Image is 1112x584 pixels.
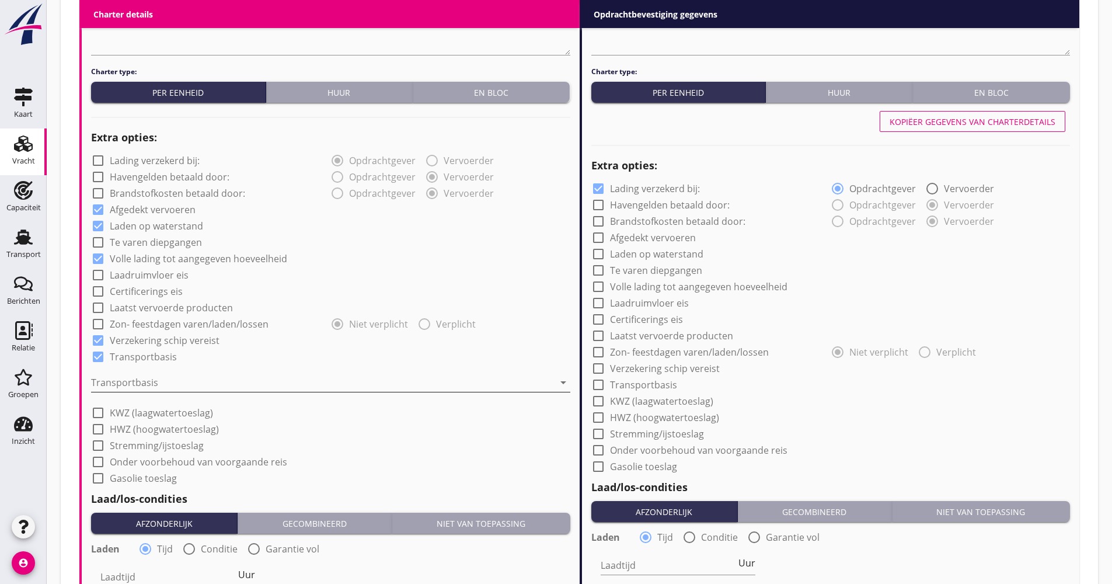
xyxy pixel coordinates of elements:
label: KWZ (laagwatertoeslag) [110,407,213,419]
h4: Charter type: [91,67,570,77]
div: Berichten [7,297,40,305]
label: Vervoerder [944,183,994,194]
div: Kopiëer gegevens van charterdetails [890,116,1055,128]
label: Gasolie toeslag [110,472,177,484]
label: Laatst vervoerde producten [110,302,233,314]
label: Verzekering schip vereist [110,335,219,346]
h2: Laad/los-condities [591,479,1071,495]
span: Uur [738,558,755,568]
strong: Laden [91,543,120,555]
label: Havengelden betaald door: [610,199,730,211]
div: Per eenheid [96,86,261,99]
h2: Extra opties: [591,158,1071,173]
button: Niet van toepassing [892,501,1070,522]
label: Laden op waterstand [610,248,703,260]
div: Groepen [8,391,39,398]
label: Garantie vol [766,531,820,543]
label: Brandstofkosten betaald door: [110,187,245,199]
i: account_circle [12,551,35,575]
label: Laadruimvloer eis [110,269,189,281]
button: Gecombineerd [238,513,392,534]
div: Afzonderlijk [596,506,733,518]
label: HWZ (hoogwatertoeslag) [610,412,719,423]
div: Transport [6,251,41,258]
strong: Laden [591,531,620,543]
div: Relatie [12,344,35,352]
button: Gecombineerd [738,501,892,522]
button: En bloc [413,82,570,103]
button: Huur [266,82,413,103]
label: Volle lading tot aangegeven hoeveelheid [610,281,787,293]
h2: Laad/los-condities [91,491,570,507]
span: Uur [238,570,255,579]
div: Capaciteit [6,204,41,211]
label: Te varen diepgangen [110,237,202,248]
label: Brandstofkosten betaald door: [610,215,745,227]
button: Afzonderlijk [591,501,738,522]
label: HWZ (hoogwatertoeslag) [110,423,219,435]
button: Niet van toepassing [392,513,570,534]
div: Kaart [14,110,33,118]
div: Afzonderlijk [96,517,232,530]
label: KWZ (laagwatertoeslag) [610,395,713,407]
label: Volle lading tot aangegeven hoeveelheid [110,253,287,265]
label: Gasolie toeslag [610,461,677,472]
label: Afgedekt vervoeren [110,204,196,215]
label: Onder voorbehoud van voorgaande reis [110,456,287,468]
label: Verzekering schip vereist [610,363,720,374]
label: Laadruimvloer eis [610,297,689,309]
h2: Extra opties: [91,130,570,145]
label: Conditie [201,543,238,555]
div: Gecombineerd [242,517,386,530]
button: En bloc [912,82,1070,103]
label: Opdrachtgever [849,183,916,194]
div: Gecombineerd [743,506,887,518]
label: Garantie vol [266,543,319,555]
div: Huur [771,86,907,99]
div: Vracht [12,157,35,165]
label: Transportbasis [610,379,677,391]
label: Certificerings eis [610,314,683,325]
label: Laden op waterstand [110,220,203,232]
button: Huur [766,82,912,103]
div: En bloc [417,86,566,99]
label: Lading verzekerd bij: [110,155,200,166]
label: Stremming/ijstoeslag [110,440,204,451]
label: Tijd [657,531,673,543]
div: Inzicht [12,437,35,445]
label: Onder voorbehoud van voorgaande reis [610,444,787,456]
button: Kopiëer gegevens van charterdetails [880,111,1065,132]
label: Laatst vervoerde producten [610,330,733,342]
label: Zon- feestdagen varen/laden/lossen [610,346,769,358]
img: logo-small.a267ee39.svg [2,3,44,46]
div: Niet van toepassing [897,506,1065,518]
label: Certificerings eis [110,286,183,297]
input: Laadtijd [601,556,736,575]
button: Per eenheid [591,82,766,103]
div: Huur [271,86,407,99]
label: Zon- feestdagen varen/laden/lossen [110,318,269,330]
h4: Charter type: [591,67,1071,77]
i: arrow_drop_down [556,376,570,390]
label: Te varen diepgangen [610,265,702,276]
div: En bloc [917,86,1065,99]
button: Afzonderlijk [91,513,238,534]
label: Afgedekt vervoeren [610,232,696,244]
label: Lading verzekerd bij: [610,183,700,194]
button: Per eenheid [91,82,266,103]
label: Tijd [157,543,173,555]
label: Stremming/ijstoeslag [610,428,704,440]
label: Conditie [701,531,738,543]
div: Niet van toepassing [396,517,565,530]
label: Transportbasis [110,351,177,363]
label: Havengelden betaald door: [110,171,229,183]
div: Per eenheid [596,86,761,99]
